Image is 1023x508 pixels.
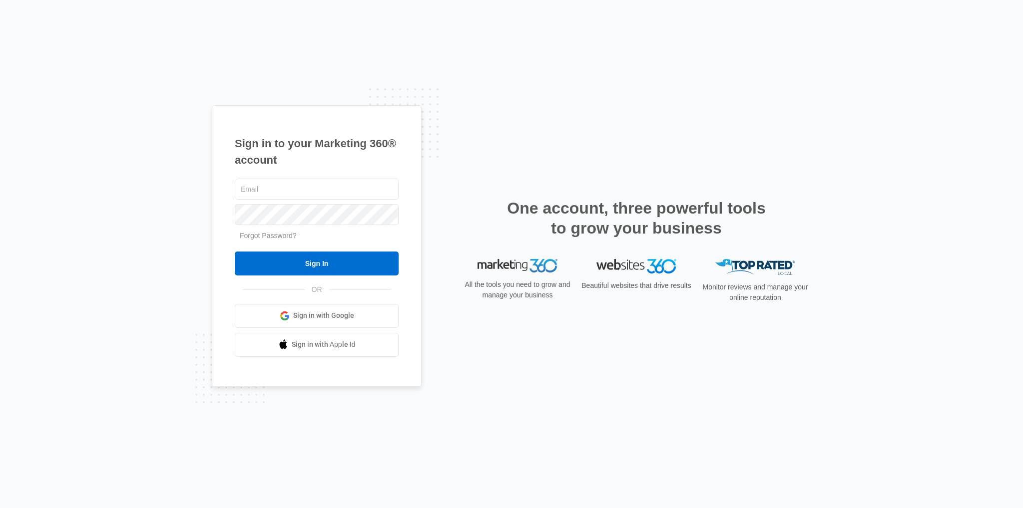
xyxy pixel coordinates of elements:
[504,198,769,238] h2: One account, three powerful tools to grow your business
[462,279,573,300] p: All the tools you need to grow and manage your business
[715,259,795,275] img: Top Rated Local
[699,282,811,303] p: Monitor reviews and manage your online reputation
[235,333,399,357] a: Sign in with Apple Id
[235,304,399,328] a: Sign in with Google
[235,252,399,275] input: Sign In
[478,259,557,273] img: Marketing 360
[293,310,354,321] span: Sign in with Google
[292,339,356,350] span: Sign in with Apple Id
[596,259,676,273] img: Websites 360
[580,280,692,291] p: Beautiful websites that drive results
[305,284,329,295] span: OR
[235,135,399,168] h1: Sign in to your Marketing 360® account
[235,179,399,200] input: Email
[240,232,297,240] a: Forgot Password?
